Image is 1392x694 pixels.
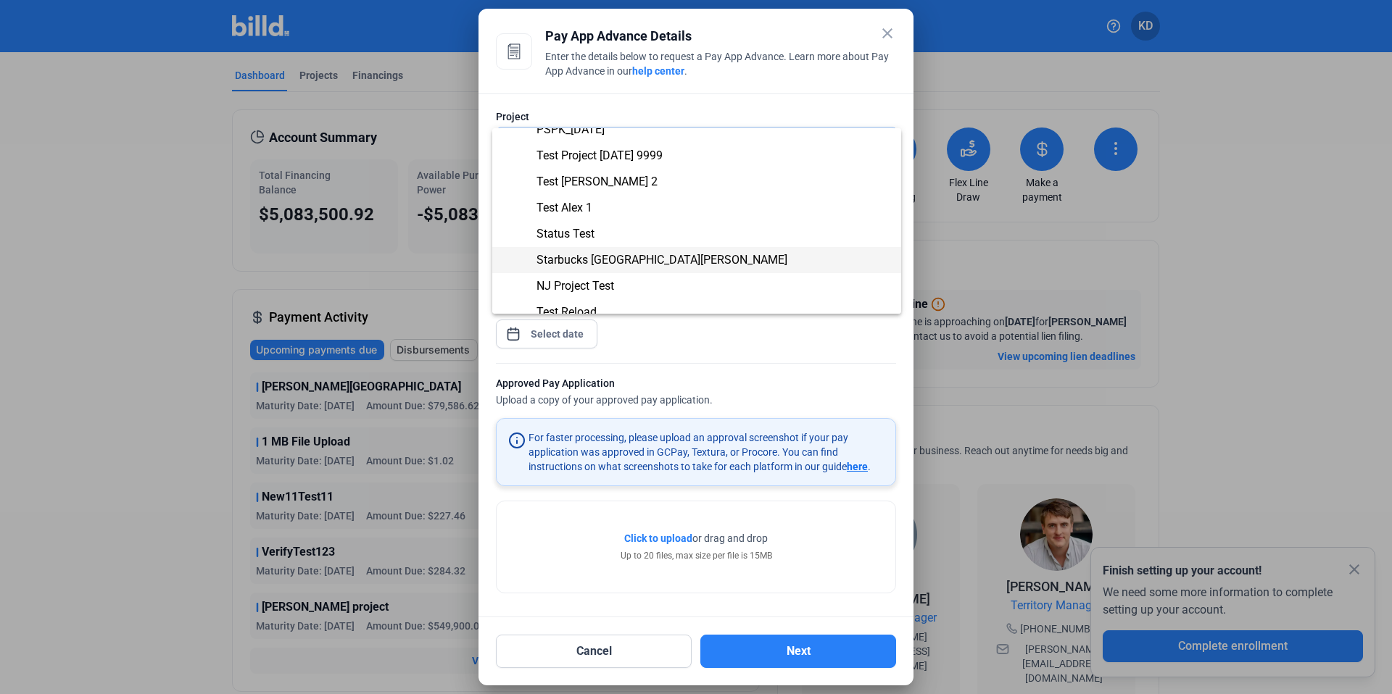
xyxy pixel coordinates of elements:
[536,305,597,319] span: Test Reload
[536,201,592,214] span: Test Alex 1
[536,227,594,241] span: Status Test
[536,253,787,267] span: Starbucks [GEOGRAPHIC_DATA][PERSON_NAME]
[536,122,605,136] span: PSPK_[DATE]
[536,279,614,293] span: NJ Project Test
[536,149,663,162] span: Test Project [DATE] 9999
[536,175,658,188] span: Test [PERSON_NAME] 2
